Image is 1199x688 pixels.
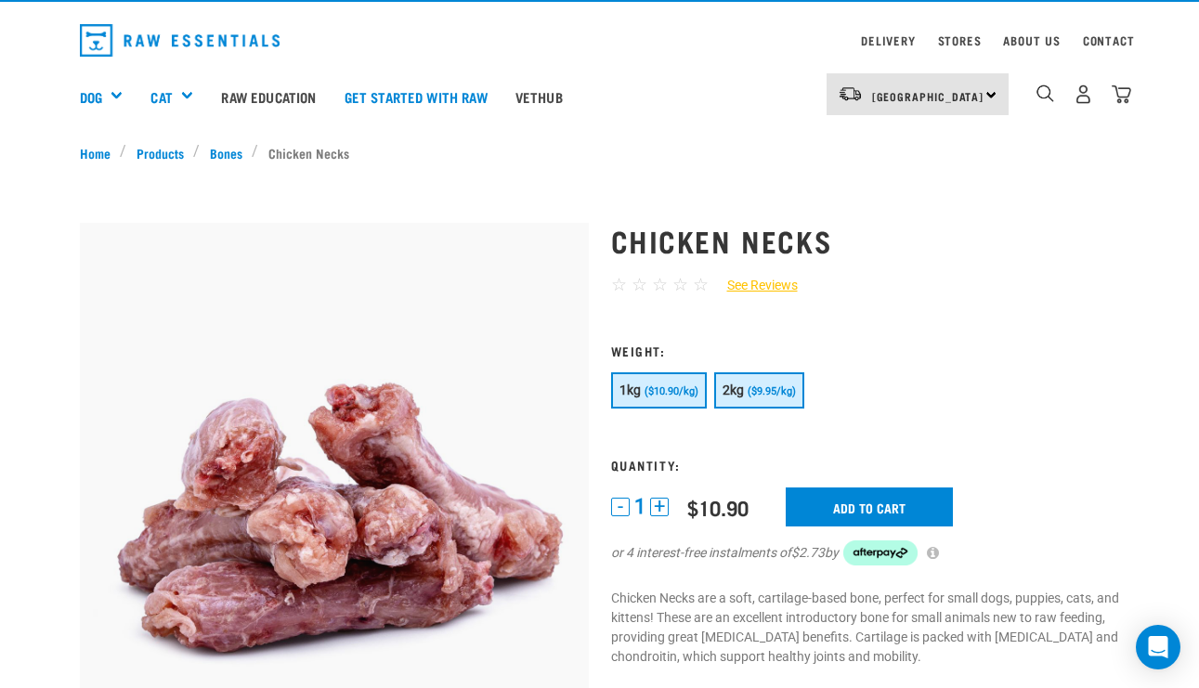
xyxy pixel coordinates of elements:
[611,274,627,295] span: ☆
[502,59,577,134] a: Vethub
[80,143,1120,162] nav: breadcrumbs
[611,589,1120,667] p: Chicken Necks are a soft, cartilage-based bone, perfect for small dogs, puppies, cats, and kitten...
[634,497,645,516] span: 1
[723,383,745,397] span: 2kg
[611,458,1120,472] h3: Quantity:
[331,59,502,134] a: Get started with Raw
[687,496,749,519] div: $10.90
[791,543,825,563] span: $2.73
[611,498,630,516] button: -
[1074,84,1093,104] img: user.png
[872,93,984,99] span: [GEOGRAPHIC_DATA]
[80,24,280,57] img: Raw Essentials Logo
[838,85,863,102] img: van-moving.png
[786,487,953,526] input: Add to cart
[80,86,102,108] a: Dog
[843,540,918,566] img: Afterpay
[611,344,1120,357] h3: Weight:
[611,540,1120,566] div: or 4 interest-free instalments of by
[1136,625,1180,669] div: Open Intercom Messenger
[632,274,647,295] span: ☆
[693,274,709,295] span: ☆
[672,274,688,295] span: ☆
[709,276,798,295] a: See Reviews
[611,372,707,409] button: 1kg ($10.90/kg)
[1003,37,1060,44] a: About Us
[861,37,915,44] a: Delivery
[652,274,668,295] span: ☆
[714,372,804,409] button: 2kg ($9.95/kg)
[1036,84,1054,102] img: home-icon-1@2x.png
[65,17,1135,64] nav: dropdown navigation
[1112,84,1131,104] img: home-icon@2x.png
[938,37,982,44] a: Stores
[207,59,330,134] a: Raw Education
[748,385,796,397] span: ($9.95/kg)
[200,143,252,162] a: Bones
[645,385,698,397] span: ($10.90/kg)
[80,143,121,162] a: Home
[619,383,642,397] span: 1kg
[150,86,172,108] a: Cat
[650,498,669,516] button: +
[1083,37,1135,44] a: Contact
[611,224,1120,257] h1: Chicken Necks
[126,143,193,162] a: Products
